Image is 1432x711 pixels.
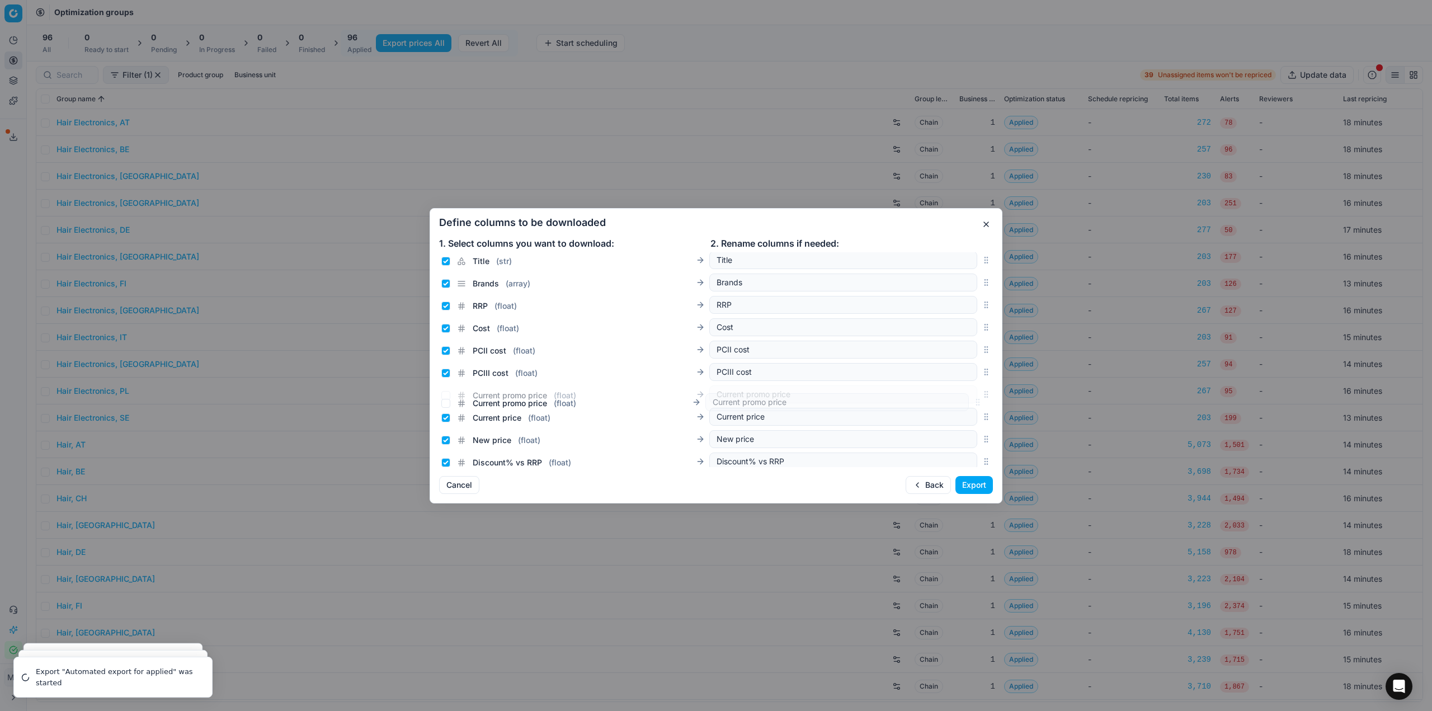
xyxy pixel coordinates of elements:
[518,435,540,446] span: ( float )
[496,256,512,267] span: ( str )
[513,345,535,356] span: ( float )
[528,412,550,423] span: ( float )
[473,300,488,312] span: RRP
[494,300,517,312] span: ( float )
[439,476,479,494] button: Cancel
[473,412,521,423] span: Current price
[473,368,508,379] span: PCIII cost
[554,390,576,401] span: ( float )
[497,323,519,334] span: ( float )
[473,345,506,356] span: PCII cost
[515,368,538,379] span: ( float )
[473,256,489,267] span: Title
[549,457,571,468] span: ( float )
[506,278,530,289] span: ( array )
[439,218,993,228] h2: Define columns to be downloaded
[473,435,511,446] span: New price
[710,237,982,250] div: 2. Rename columns if needed:
[473,323,490,334] span: Cost
[473,457,542,468] span: Discount% vs RRP
[906,476,951,494] button: Back
[439,237,710,250] div: 1. Select columns you want to download:
[473,390,547,401] span: Current promo price
[955,476,993,494] button: Export
[473,278,499,289] span: Brands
